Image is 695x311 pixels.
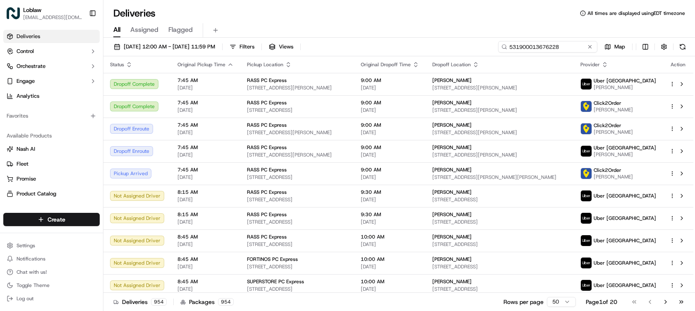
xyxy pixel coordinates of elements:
[177,241,234,248] span: [DATE]
[177,211,234,218] span: 8:15 AM
[17,190,56,198] span: Product Catalog
[586,298,617,306] div: Page 1 of 20
[17,269,47,275] span: Chat with us!
[3,240,100,251] button: Settings
[669,61,687,68] div: Action
[124,43,215,51] span: [DATE] 12:00 AM - [DATE] 11:59 PM
[432,144,472,151] span: [PERSON_NAME]
[177,219,234,225] span: [DATE]
[3,157,100,171] button: Fleet
[432,166,472,173] span: [PERSON_NAME]
[247,77,287,84] span: RASS PC Express
[247,129,347,136] span: [STREET_ADDRESS][PERSON_NAME]
[58,205,100,212] a: Powered byPylon
[177,122,234,128] span: 7:45 AM
[177,278,234,285] span: 8:45 AM
[580,61,600,68] span: Provider
[361,278,419,285] span: 10:00 AM
[7,160,96,168] a: Fleet
[247,107,347,113] span: [STREET_ADDRESS]
[177,174,234,181] span: [DATE]
[177,99,234,106] span: 7:45 AM
[128,106,151,116] button: See all
[361,263,419,270] span: [DATE]
[594,260,656,266] span: Uber [GEOGRAPHIC_DATA]
[3,187,100,200] button: Product Catalog
[177,61,225,68] span: Original Pickup Time
[67,182,136,197] a: 💻API Documentation
[265,41,297,53] button: Views
[361,77,419,84] span: 9:00 AM
[8,121,22,134] img: Jandy Espique
[614,43,625,51] span: Map
[581,213,592,224] img: uber-new-logo.jpeg
[594,193,656,199] span: Uber [GEOGRAPHIC_DATA]
[7,190,96,198] a: Product Catalog
[581,146,592,157] img: uber-new-logo.jpeg
[23,14,82,21] button: [EMAIL_ADDRESS][DOMAIN_NAME]
[361,107,419,113] span: [DATE]
[247,234,287,240] span: RASS PC Express
[23,6,41,14] button: Loblaw
[432,234,472,240] span: [PERSON_NAME]
[432,219,567,225] span: [STREET_ADDRESS]
[130,25,158,35] span: Assigned
[7,145,96,153] a: Nash AI
[82,205,100,212] span: Pylon
[432,84,567,91] span: [STREET_ADDRESS][PERSON_NAME]
[247,256,298,263] span: FORTINOS PC Express
[594,100,621,106] span: Click2Order
[247,263,347,270] span: [STREET_ADDRESS]
[432,241,567,248] span: [STREET_ADDRESS]
[3,89,100,103] a: Analytics
[361,174,419,181] span: [DATE]
[247,61,283,68] span: Pickup Location
[177,189,234,195] span: 8:15 AM
[22,53,149,62] input: Got a question? Start typing here...
[432,77,472,84] span: [PERSON_NAME]
[17,129,23,135] img: 1736555255976-a54dd68f-1ca7-489b-9aae-adbdc363a1c4
[361,152,419,158] span: [DATE]
[247,152,347,158] span: [STREET_ADDRESS][PERSON_NAME]
[247,99,287,106] span: RASS PC Express
[73,128,90,135] span: [DATE]
[432,107,567,113] span: [STREET_ADDRESS][PERSON_NAME]
[594,84,656,91] span: [PERSON_NAME]
[361,61,411,68] span: Original Dropoff Time
[594,282,656,289] span: Uber [GEOGRAPHIC_DATA]
[3,253,100,265] button: Notifications
[361,166,419,173] span: 9:00 AM
[247,174,347,181] span: [STREET_ADDRESS]
[177,166,234,173] span: 7:45 AM
[432,152,567,158] span: [STREET_ADDRESS][PERSON_NAME]
[361,129,419,136] span: [DATE]
[110,61,124,68] span: Status
[3,202,100,215] button: Returns
[432,286,567,292] span: [STREET_ADDRESS]
[432,263,567,270] span: [STREET_ADDRESS]
[677,41,688,53] button: Refresh
[247,278,304,285] span: SUPERSTORE PC Express
[48,215,65,224] span: Create
[177,107,234,113] span: [DATE]
[26,151,67,157] span: [PERSON_NAME]
[581,258,592,268] img: uber-new-logo.jpeg
[279,43,293,51] span: Views
[432,61,471,68] span: Dropoff Location
[3,172,100,186] button: Promise
[594,129,633,135] span: [PERSON_NAME]
[5,182,67,197] a: 📗Knowledge Base
[247,211,287,218] span: RASS PC Express
[8,186,15,193] div: 📗
[17,282,50,289] span: Toggle Theme
[151,298,167,306] div: 954
[17,185,63,193] span: Knowledge Base
[432,196,567,203] span: [STREET_ADDRESS]
[177,144,234,151] span: 7:45 AM
[17,151,23,158] img: 1736555255976-a54dd68f-1ca7-489b-9aae-adbdc363a1c4
[581,280,592,291] img: uber-new-logo.jpeg
[581,79,592,89] img: uber-new-logo.jpeg
[503,298,544,306] p: Rows per page
[247,166,287,173] span: RASS PC Express
[432,122,472,128] span: [PERSON_NAME]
